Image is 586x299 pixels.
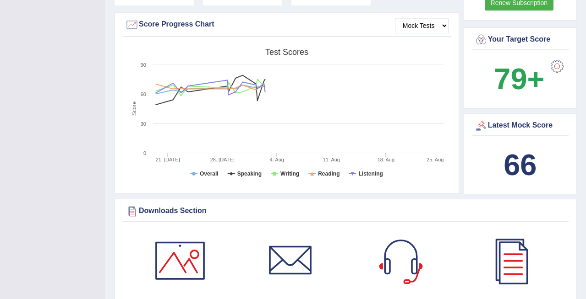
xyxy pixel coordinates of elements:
text: 60 [141,91,146,97]
tspan: Speaking [237,171,262,177]
tspan: 18. Aug [378,157,394,162]
tspan: Overall [200,171,219,177]
tspan: 11. Aug [323,157,340,162]
tspan: Writing [280,171,299,177]
text: 0 [143,150,146,156]
b: 66 [504,148,537,182]
div: Downloads Section [125,204,566,218]
text: 90 [141,62,146,68]
div: Score Progress Chart [125,18,449,32]
div: Latest Mock Score [474,119,566,133]
div: Your Target Score [474,33,566,47]
tspan: Reading [318,171,340,177]
text: 30 [141,121,146,127]
tspan: 21. [DATE] [156,157,180,162]
tspan: 4. Aug [270,157,284,162]
tspan: Test scores [265,48,308,57]
tspan: Score [131,101,137,116]
b: 79+ [494,62,544,96]
tspan: 28. [DATE] [210,157,235,162]
tspan: 25. Aug [427,157,444,162]
tspan: Listening [359,171,383,177]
